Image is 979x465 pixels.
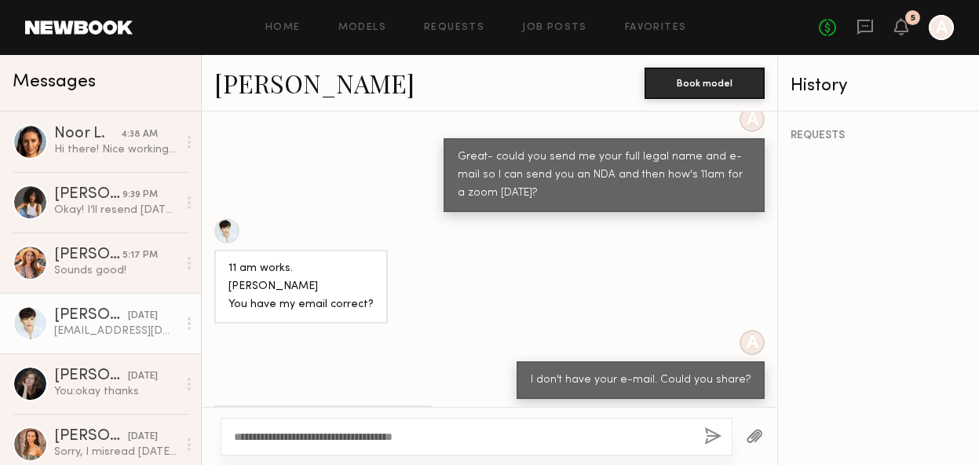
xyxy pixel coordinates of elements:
a: Models [338,23,386,33]
a: Requests [424,23,484,33]
div: [PERSON_NAME] [54,368,128,384]
div: Hi there! Nice working with you as well. It’s not giving me an option to edit it in the app - wou... [54,142,177,157]
div: [DATE] [128,430,158,445]
div: History [791,77,966,95]
a: Favorites [625,23,687,33]
div: Sounds good! [54,263,177,278]
div: [PERSON_NAME] [54,429,128,445]
div: I don't have your e-mail. Could you share? [531,372,751,390]
div: 4:38 AM [121,127,158,142]
div: 11 am works. [PERSON_NAME] You have my email correct? [228,260,374,314]
div: [DATE] [128,369,158,384]
div: 5:17 PM [122,248,158,263]
button: Book model [645,68,765,99]
div: You: okay thanks [54,384,177,399]
div: REQUESTS [791,130,966,141]
div: Sorry, I misread [DATE] for [DATE]. Never mind, I confirmed 😊. Thank you. [54,445,177,460]
div: [PERSON_NAME] [54,308,128,324]
a: A [929,15,954,40]
span: Messages [13,73,96,91]
div: 5 [911,14,915,23]
div: Okay! I’ll resend [DATE]. Thanks! [54,203,177,218]
div: 9:39 PM [122,188,158,203]
a: Job Posts [522,23,587,33]
div: Great- could you send me your full legal name and e-mail so I can send you an NDA and then how's ... [458,148,751,203]
a: Book model [645,75,765,89]
a: Home [265,23,301,33]
div: [DATE] [128,309,158,324]
div: [EMAIL_ADDRESS][DOMAIN_NAME] [54,324,177,339]
div: [PERSON_NAME] [54,187,122,203]
div: [PERSON_NAME] [54,247,122,263]
a: [PERSON_NAME] [214,66,415,100]
div: Noor L. [54,126,121,142]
